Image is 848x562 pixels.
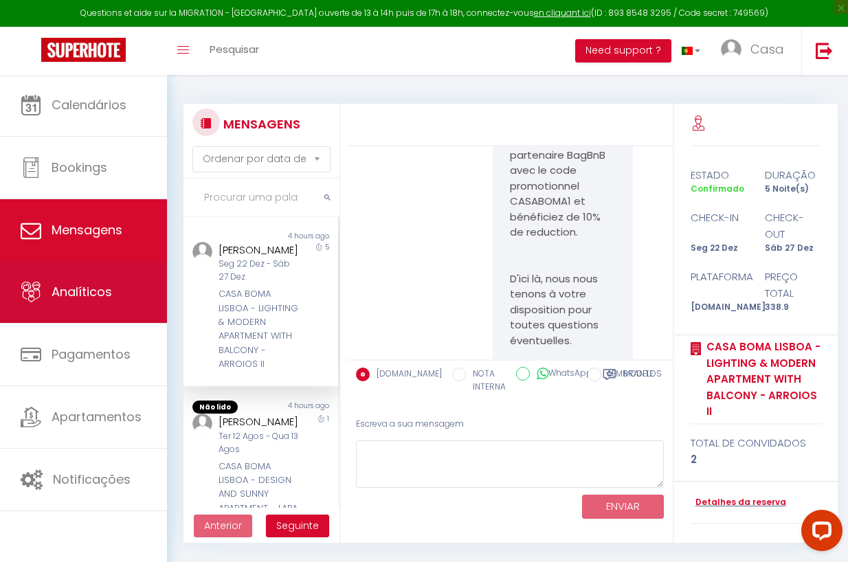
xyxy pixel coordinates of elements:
[325,242,329,252] span: 5
[41,38,126,62] img: Super Booking
[691,451,821,468] div: 2
[276,519,319,532] span: Seguinte
[682,167,756,183] div: Estado
[756,167,830,183] div: Duração
[327,414,329,424] span: 1
[356,407,664,441] div: Escreva a sua mensagem
[750,41,784,58] span: Casa
[682,210,756,242] div: Check-in
[691,496,786,509] a: Detalhes da reserva
[510,271,616,349] p: D'ici là, nous nous tenons à votre disposition pour toutes questions éventuelles.
[192,242,212,262] img: ...
[756,269,830,301] div: Preço total
[219,460,300,530] div: CASA BOMA LISBOA - DESIGN AND SUNNY APARTMENT - LAPA I
[601,368,654,383] label: LEMBRANTE
[219,258,300,284] div: Seg 22 Dez - Sáb 27 Dez
[52,346,131,363] span: Pagamentos
[52,159,107,176] span: Bookings
[370,368,442,383] label: [DOMAIN_NAME]
[691,435,821,451] div: Total de convidados
[790,504,848,562] iframe: LiveChat chat widget
[530,367,592,382] label: WhatsApp
[534,7,591,19] a: en cliquant ici
[721,39,741,60] img: ...
[219,287,300,372] div: CASA BOMA LISBOA - LIGHTING & MODERN APARTMENT WITH BALCONY - ARROIOS II
[510,86,616,240] p: Si vous souhaitez déposez plus tôt vos bagages merci de contacter notre partenaire BagBnB avec le...
[204,519,242,532] span: Anterior
[682,301,756,314] div: [DOMAIN_NAME]
[575,39,671,63] button: Need support ?
[466,368,506,394] label: NOTA INTERNA
[582,495,664,519] button: ENVIAR
[219,430,300,456] div: Ter 12 Agos - Qua 13 Agos
[756,301,830,314] div: 338.9
[261,401,339,414] div: 4 hours ago
[756,242,830,255] div: Sáb 27 Dez
[52,408,142,425] span: Apartamentos
[219,414,300,430] div: [PERSON_NAME]
[702,339,821,420] a: CASA BOMA LISBOA - LIGHTING & MODERN APARTMENT WITH BALCONY - ARROIOS II
[816,42,833,59] img: logout
[220,109,300,139] h3: MENSAGENS
[266,515,329,538] button: Next
[711,27,801,75] a: ... Casa
[691,183,744,194] span: Confirmado
[192,401,238,414] span: Não lido
[756,210,830,242] div: Check-out
[52,221,122,238] span: Mensagens
[52,283,112,300] span: Analíticos
[756,183,830,196] div: 5 Noite(s)
[682,269,756,301] div: Plataforma
[261,231,339,242] div: 4 hours ago
[52,96,126,113] span: Calendários
[210,42,259,56] span: Pesquisar
[192,414,212,434] img: ...
[682,242,756,255] div: Seg 22 Dez
[219,242,300,258] div: [PERSON_NAME]
[53,471,131,488] span: Notificações
[183,179,339,217] input: Procurar uma palavra-chave
[194,515,252,538] button: Previous
[199,27,269,75] a: Pesquisar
